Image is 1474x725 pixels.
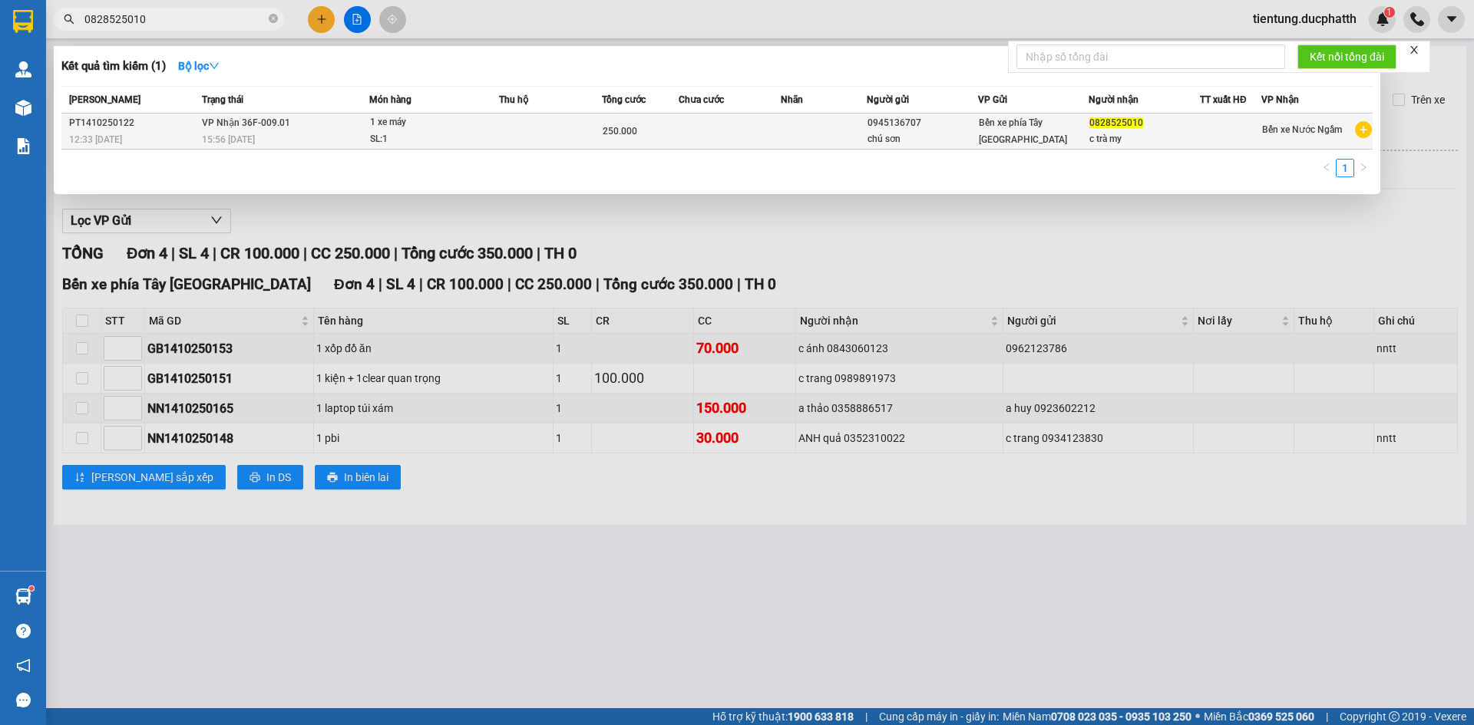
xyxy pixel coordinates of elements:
[29,586,34,591] sup: 1
[499,94,528,105] span: Thu hộ
[1354,159,1373,177] button: right
[202,134,255,145] span: 15:56 [DATE]
[15,61,31,77] img: warehouse-icon
[603,126,637,137] span: 250.000
[1089,117,1143,128] span: 0828525010
[369,94,411,105] span: Món hàng
[868,115,977,131] div: 0945136707
[1089,94,1139,105] span: Người nhận
[1089,131,1199,147] div: c trà my
[1354,159,1373,177] li: Next Page
[1310,48,1384,65] span: Kết nối tổng đài
[166,54,232,78] button: Bộ lọcdown
[867,94,909,105] span: Người gửi
[209,61,220,71] span: down
[1297,44,1396,69] button: Kết nối tổng đài
[1200,94,1247,105] span: TT xuất HĐ
[1322,163,1331,172] span: left
[16,693,31,707] span: message
[15,100,31,116] img: warehouse-icon
[979,117,1067,145] span: Bến xe phía Tây [GEOGRAPHIC_DATA]
[370,114,485,131] div: 1 xe máy
[64,14,74,25] span: search
[69,134,122,145] span: 12:33 [DATE]
[1336,159,1354,177] li: 1
[868,131,977,147] div: chú sơn
[15,588,31,605] img: warehouse-icon
[1016,44,1285,69] input: Nhập số tổng đài
[1317,159,1336,177] button: left
[16,624,31,638] span: question-circle
[1317,159,1336,177] li: Previous Page
[1359,163,1368,172] span: right
[13,10,33,33] img: logo-vxr
[781,94,803,105] span: Nhãn
[15,138,31,154] img: solution-icon
[202,117,290,128] span: VP Nhận 36F-009.01
[269,14,278,23] span: close-circle
[1262,124,1342,135] span: Bến xe Nước Ngầm
[1261,94,1299,105] span: VP Nhận
[1337,160,1353,176] a: 1
[16,658,31,673] span: notification
[370,131,485,148] div: SL: 1
[1355,121,1372,138] span: plus-circle
[178,60,220,72] strong: Bộ lọc
[269,12,278,27] span: close-circle
[84,11,266,28] input: Tìm tên, số ĐT hoặc mã đơn
[602,94,646,105] span: Tổng cước
[69,115,197,131] div: PT1410250122
[61,58,166,74] h3: Kết quả tìm kiếm ( 1 )
[978,94,1007,105] span: VP Gửi
[69,94,140,105] span: [PERSON_NAME]
[679,94,724,105] span: Chưa cước
[202,94,243,105] span: Trạng thái
[1409,44,1419,55] span: close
